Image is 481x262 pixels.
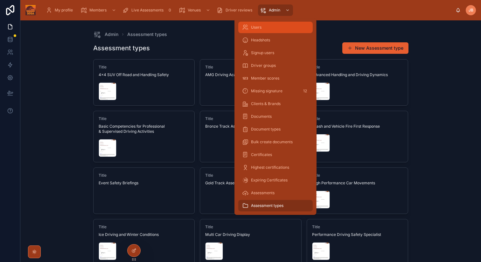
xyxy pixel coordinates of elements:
span: Venues [188,8,201,13]
span: Headshots [251,38,270,43]
span: Title [312,173,403,178]
img: App logo [25,5,36,15]
a: Highest certifications [238,162,313,173]
span: Basic Competencies for Professional & Supervised Driving Activities [99,124,190,134]
span: Event Safety Briefings [99,181,190,186]
span: Title [312,65,403,70]
span: High Performance Car Movements [312,181,403,186]
a: Member scores [238,73,313,84]
a: TitleAMG Driving Academy [200,59,302,106]
span: Bronze Track Assessment [205,124,296,129]
span: Title [205,65,296,70]
a: Clients & Brands [238,98,313,110]
a: Signup users [238,47,313,59]
span: Title [312,224,403,230]
a: TitleGold Track Assessment [200,167,302,214]
div: 0 [166,6,174,14]
a: My profile [44,4,77,16]
span: Assessment types [251,203,283,208]
span: Title [205,224,296,230]
span: JB [469,8,473,13]
a: Admin [258,4,293,16]
a: Members [79,4,119,16]
span: Documents [251,114,272,119]
a: Venues [177,4,213,16]
a: Headshots [238,34,313,46]
a: Bulk create documents [238,136,313,148]
span: Certificates [251,152,272,157]
a: Document types [238,124,313,135]
span: Admin [105,31,118,38]
span: Signup users [251,50,274,55]
a: TitleEvent Safety Briefings [93,167,195,214]
a: Assessment types [127,31,167,38]
span: Gold Track Assessment [205,181,296,186]
a: TitleBronze Track Assessment [200,111,302,162]
a: TitleHigh Performance Car Movements [307,167,408,214]
span: Crash and Vehicle Fire First Response [312,124,403,129]
div: 12 [301,87,309,95]
a: Documents [238,111,313,122]
span: Multi Car Driving Display [205,232,296,237]
span: Performance Driving Safety Specialist [312,232,403,237]
div: scrollable content [41,3,456,17]
button: New Assessment type [342,42,408,54]
span: 4x4 SUV Off Road and Handling Safety [99,72,190,77]
span: Title [312,116,403,121]
span: Highest certifications [251,165,289,170]
span: My profile [55,8,73,13]
span: Members [89,8,107,13]
span: Live Assessments [131,8,164,13]
h1: Assessment types [93,44,150,53]
span: Title [99,116,190,121]
span: Title [99,173,190,178]
span: Title [205,116,296,121]
span: Clients & Brands [251,101,281,106]
a: Admin [93,31,118,38]
span: Expiring Certificates [251,178,288,183]
a: TitleAdvanced Handling and Driving Dynamics [307,59,408,106]
span: AMG Driving Academy [205,72,296,77]
span: Driver reviews [226,8,252,13]
span: Bulk create documents [251,139,293,145]
span: Assessments [251,190,275,195]
a: Missing signature12 [238,85,313,97]
a: Driver groups [238,60,313,71]
a: Expiring Certificates [238,174,313,186]
a: Driver reviews [215,4,257,16]
a: TitleBasic Competencies for Professional & Supervised Driving Activities [93,111,195,162]
span: Document types [251,127,281,132]
a: Assessments [238,187,313,199]
span: Title [99,224,190,230]
a: Live Assessments0 [121,4,176,16]
span: Title [99,65,190,70]
a: Certificates [238,149,313,160]
span: Advanced Handling and Driving Dynamics [312,72,403,77]
a: Assessment types [238,200,313,211]
span: Member scores [251,76,279,81]
a: Title4x4 SUV Off Road and Handling Safety [93,59,195,106]
a: TitleCrash and Vehicle Fire First Response [307,111,408,162]
span: Title [205,173,296,178]
span: Missing signature [251,89,282,94]
span: Driver groups [251,63,276,68]
span: Admin [269,8,280,13]
a: Users [238,22,313,33]
span: Ice Driving and Winter Conditions [99,232,190,237]
span: Users [251,25,261,30]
